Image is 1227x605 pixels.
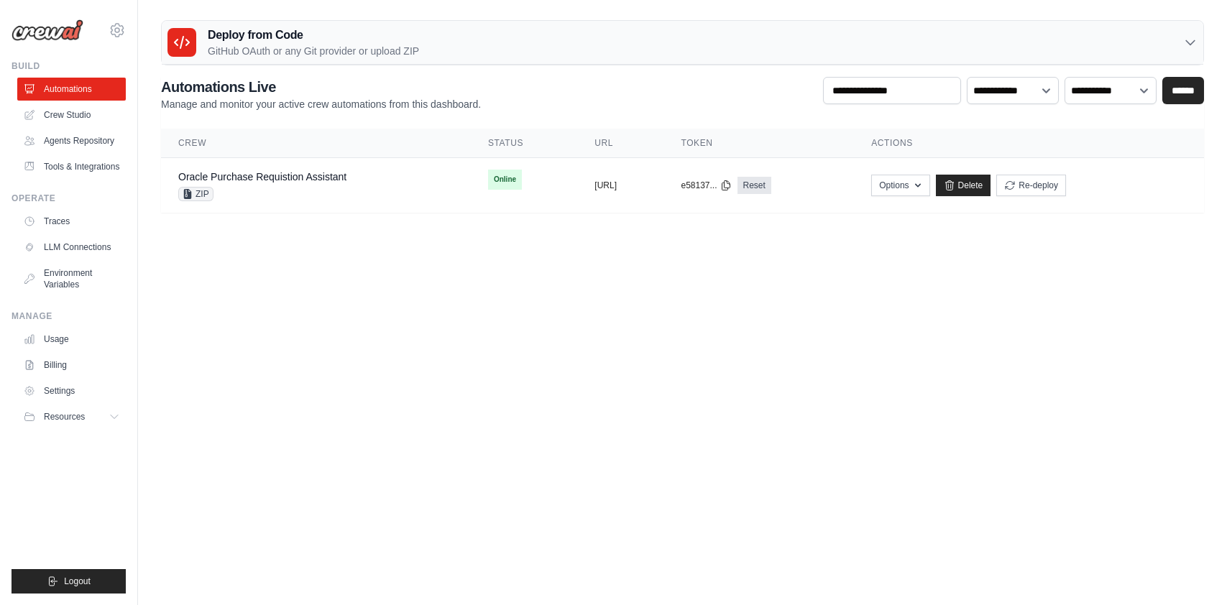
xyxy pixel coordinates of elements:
[12,19,83,41] img: Logo
[161,77,481,97] h2: Automations Live
[17,354,126,377] a: Billing
[17,236,126,259] a: LLM Connections
[17,103,126,126] a: Crew Studio
[12,60,126,72] div: Build
[17,210,126,233] a: Traces
[178,171,346,183] a: Oracle Purchase Requistion Assistant
[44,411,85,422] span: Resources
[854,129,1204,158] th: Actions
[17,379,126,402] a: Settings
[17,129,126,152] a: Agents Repository
[12,569,126,594] button: Logout
[208,44,419,58] p: GitHub OAuth or any Git provider or upload ZIP
[17,328,126,351] a: Usage
[161,129,471,158] th: Crew
[208,27,419,44] h3: Deploy from Code
[871,175,929,196] button: Options
[737,177,771,194] a: Reset
[64,576,91,587] span: Logout
[178,187,213,201] span: ZIP
[17,78,126,101] a: Automations
[17,262,126,296] a: Environment Variables
[12,310,126,322] div: Manage
[12,193,126,204] div: Operate
[471,129,577,158] th: Status
[577,129,663,158] th: URL
[663,129,854,158] th: Token
[161,97,481,111] p: Manage and monitor your active crew automations from this dashboard.
[996,175,1066,196] button: Re-deploy
[17,405,126,428] button: Resources
[936,175,991,196] a: Delete
[17,155,126,178] a: Tools & Integrations
[488,170,522,190] span: Online
[681,180,731,191] button: e58137...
